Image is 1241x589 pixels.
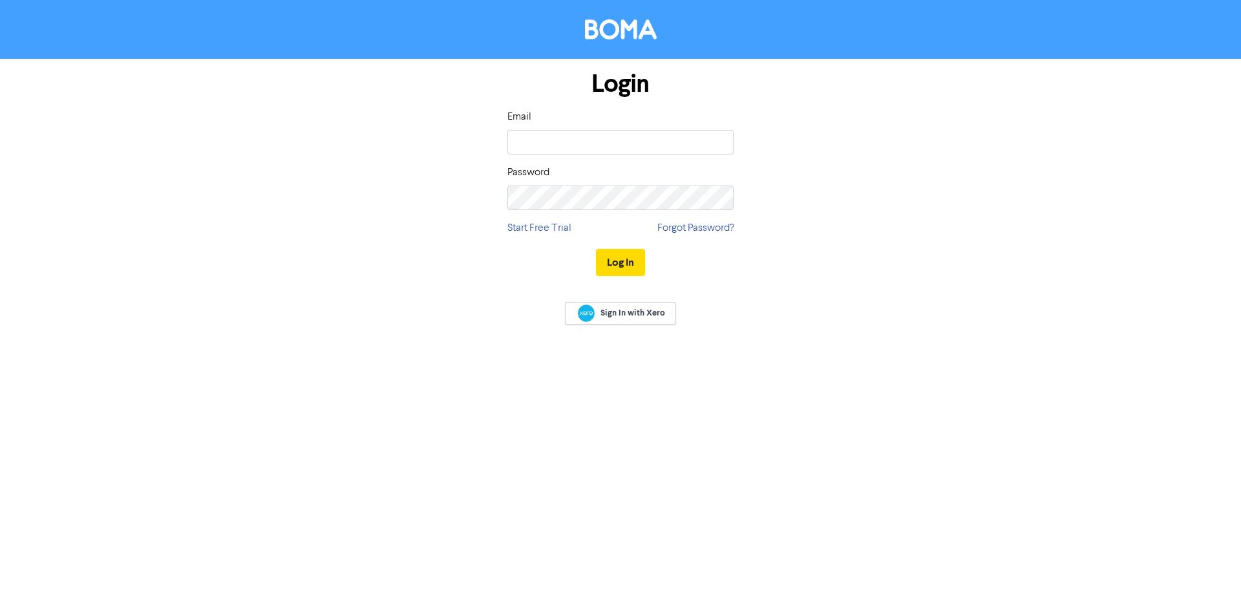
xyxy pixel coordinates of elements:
label: Email [507,109,531,125]
a: Start Free Trial [507,220,571,236]
span: Sign In with Xero [600,307,665,319]
a: Sign In with Xero [565,302,676,325]
h1: Login [507,69,734,99]
a: Forgot Password? [657,220,734,236]
img: BOMA Logo [585,19,657,39]
img: Xero logo [578,305,595,322]
label: Password [507,165,549,180]
button: Log In [596,249,645,276]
